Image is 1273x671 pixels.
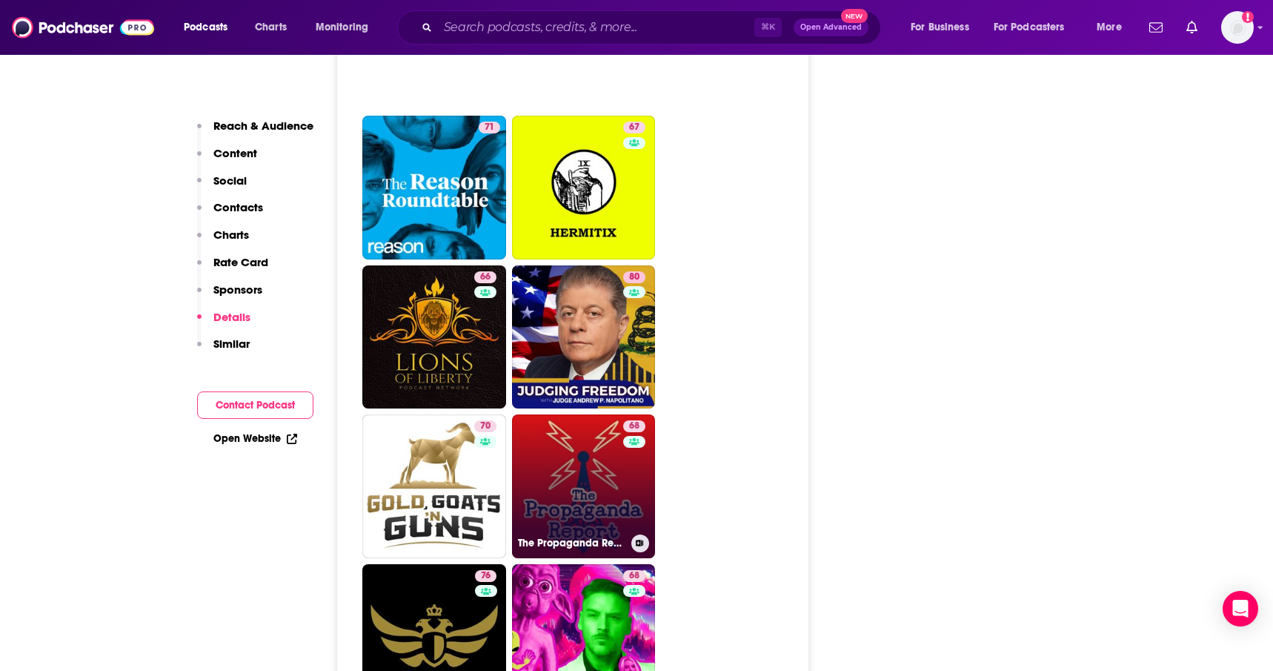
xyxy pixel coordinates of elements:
[184,17,227,38] span: Podcasts
[479,122,500,133] a: 71
[800,24,862,31] span: Open Advanced
[623,122,645,133] a: 67
[623,420,645,432] a: 68
[213,173,247,188] p: Social
[213,432,297,445] a: Open Website
[794,19,868,36] button: Open AdvancedNew
[197,282,262,310] button: Sponsors
[623,271,645,283] a: 80
[197,391,313,419] button: Contact Podcast
[512,265,656,409] a: 80
[12,13,154,42] img: Podchaser - Follow, Share and Rate Podcasts
[1221,11,1254,44] button: Show profile menu
[197,173,247,201] button: Social
[362,414,506,558] a: 70
[1086,16,1140,39] button: open menu
[362,116,506,260] a: 71
[245,16,296,39] a: Charts
[1143,15,1169,40] a: Show notifications dropdown
[841,9,868,23] span: New
[1221,11,1254,44] span: Logged in as LornaG
[629,569,639,584] span: 68
[197,119,313,146] button: Reach & Audience
[480,419,491,434] span: 70
[485,120,494,135] span: 71
[197,310,250,337] button: Details
[197,146,257,173] button: Content
[629,419,639,434] span: 68
[481,569,491,584] span: 76
[474,420,496,432] a: 70
[213,282,262,297] p: Sponsors
[900,16,988,39] button: open menu
[213,146,257,160] p: Content
[1242,11,1254,23] svg: Add a profile image
[911,17,969,38] span: For Business
[411,10,895,44] div: Search podcasts, credits, & more...
[255,17,287,38] span: Charts
[1097,17,1122,38] span: More
[213,200,263,214] p: Contacts
[213,310,250,324] p: Details
[1223,591,1258,627] div: Open Intercom Messenger
[629,120,639,135] span: 67
[475,570,496,582] a: 76
[518,537,625,549] h3: The Propaganda Report
[480,270,491,285] span: 66
[173,16,247,39] button: open menu
[213,228,249,242] p: Charts
[1180,15,1203,40] a: Show notifications dropdown
[629,270,639,285] span: 80
[994,17,1065,38] span: For Podcasters
[623,570,645,582] a: 68
[984,16,1086,39] button: open menu
[512,414,656,558] a: 68The Propaganda Report
[316,17,368,38] span: Monitoring
[197,228,249,255] button: Charts
[197,337,250,364] button: Similar
[213,337,250,351] p: Similar
[438,16,754,39] input: Search podcasts, credits, & more...
[362,265,506,409] a: 66
[512,116,656,260] a: 67
[1221,11,1254,44] img: User Profile
[213,255,268,269] p: Rate Card
[754,18,782,37] span: ⌘ K
[197,255,268,282] button: Rate Card
[213,119,313,133] p: Reach & Audience
[474,271,496,283] a: 66
[305,16,388,39] button: open menu
[197,200,263,228] button: Contacts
